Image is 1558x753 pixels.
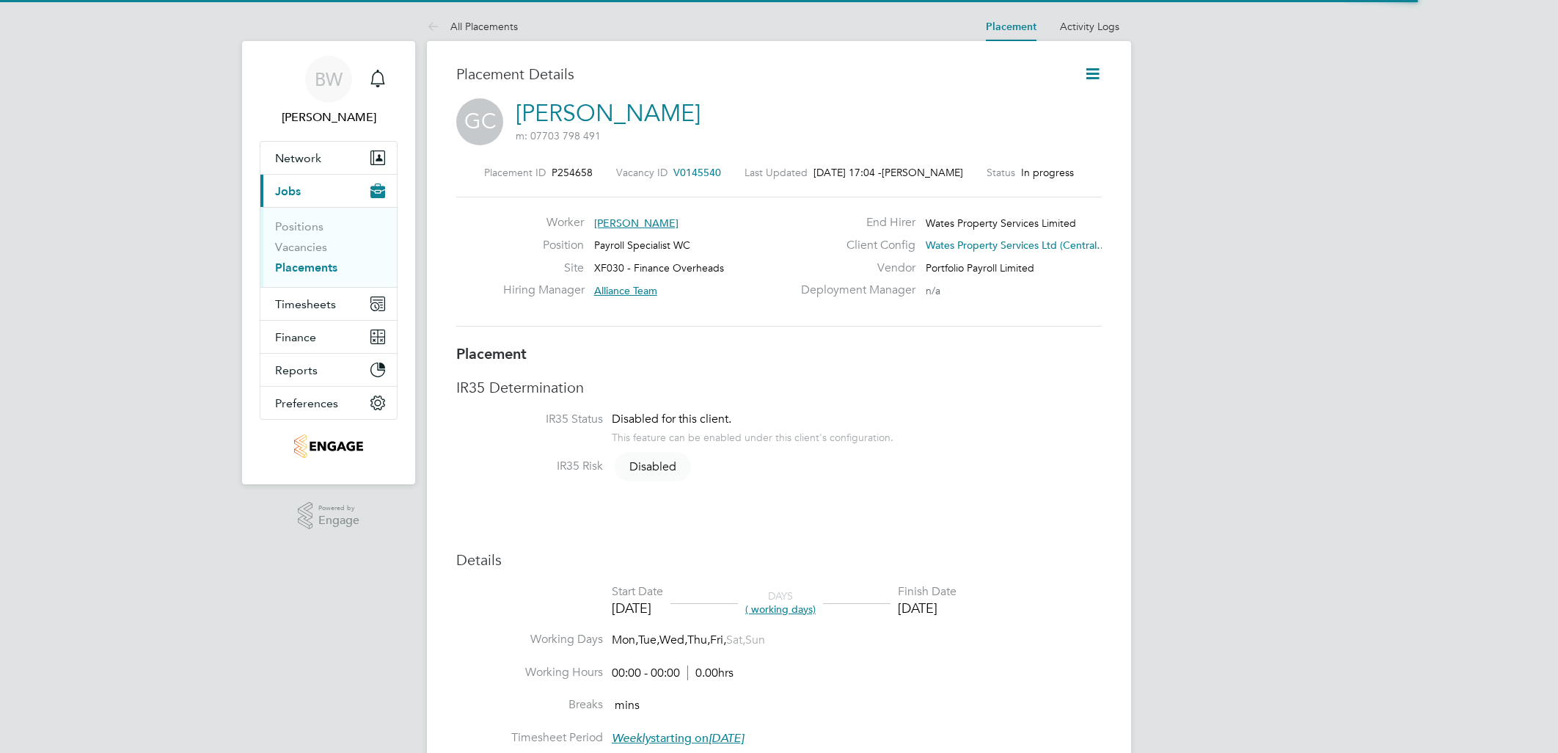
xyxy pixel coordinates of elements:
a: BW[PERSON_NAME] [260,56,398,126]
div: This feature can be enabled under this client's configuration. [612,427,893,444]
h3: IR35 Determination [456,378,1102,397]
a: All Placements [427,20,518,33]
label: Deployment Manager [792,283,915,298]
a: Vacancies [275,240,327,254]
label: Working Days [456,632,603,647]
label: IR35 Risk [456,459,603,474]
span: In progress [1021,166,1074,179]
a: Activity Logs [1060,20,1119,33]
label: Vacancy ID [616,166,668,179]
button: Finance [260,321,397,353]
div: [DATE] [898,600,957,616]
span: Powered by [318,502,359,514]
span: Engage [318,514,359,527]
label: Breaks [456,697,603,713]
h3: Placement Details [456,65,1061,84]
div: [DATE] [612,600,663,616]
span: Thu, [687,633,710,647]
label: End Hirer [792,215,915,230]
span: n/a [926,284,940,297]
span: Timesheets [275,297,336,311]
label: Vendor [792,261,915,276]
span: 0.00hrs [687,666,734,680]
button: Preferences [260,387,397,419]
a: Placements [275,261,337,274]
span: Alliance Team [594,284,657,297]
label: IR35 Status [456,412,603,427]
a: Placement [986,21,1036,33]
label: Client Config [792,238,915,253]
span: Barrie Wreford [260,109,398,126]
span: Fri, [710,633,726,647]
div: Finish Date [898,584,957,600]
span: GC [456,98,503,145]
em: Weekly [612,731,651,746]
div: DAYS [738,589,823,616]
span: Wates Property Services Ltd (Central… [926,239,1107,252]
label: Placement ID [484,166,546,179]
span: Reports [275,363,318,377]
span: XF030 - Finance Overheads [594,261,724,274]
span: m: 07703 798 491 [516,129,601,142]
a: [PERSON_NAME] [516,99,701,128]
span: Disabled [615,452,691,481]
span: Portfolio Payroll Limited [926,261,1034,274]
span: Finance [275,330,316,344]
h3: Details [456,550,1102,570]
span: Jobs [275,184,301,198]
span: P254658 [552,166,593,179]
span: Sun [745,633,765,647]
button: Timesheets [260,288,397,320]
span: Disabled for this client. [612,412,731,426]
button: Jobs [260,175,397,207]
span: [DATE] 17:04 - [813,166,882,179]
label: Timesheet Period [456,730,603,746]
label: Working Hours [456,665,603,680]
a: Go to home page [260,434,398,458]
span: starting on [612,731,744,746]
label: Status [987,166,1015,179]
span: Sat, [726,633,745,647]
button: Reports [260,354,397,386]
span: Network [275,151,321,165]
span: [PERSON_NAME] [882,166,963,179]
span: Wates Property Services Limited [926,217,1076,230]
button: Network [260,142,397,174]
div: 00:00 - 00:00 [612,666,734,681]
label: Site [503,261,584,276]
label: Hiring Manager [503,283,584,298]
label: Position [503,238,584,253]
span: [PERSON_NAME] [594,217,679,230]
b: Placement [456,345,527,363]
span: Wed, [659,633,687,647]
label: Last Updated [745,166,808,179]
img: portfoliopayroll-logo-retina.png [294,434,362,458]
span: Preferences [275,396,338,410]
nav: Main navigation [242,41,415,484]
span: BW [315,70,343,89]
div: Jobs [260,207,397,287]
span: ( working days) [745,603,816,616]
span: Payroll Specialist WC [594,239,690,252]
span: Mon, [612,633,638,647]
em: [DATE] [709,731,744,746]
a: Powered byEngage [298,502,360,530]
span: Tue, [638,633,659,647]
a: Positions [275,219,323,233]
span: V0145540 [673,166,721,179]
span: mins [615,698,640,713]
div: Start Date [612,584,663,600]
label: Worker [503,215,584,230]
